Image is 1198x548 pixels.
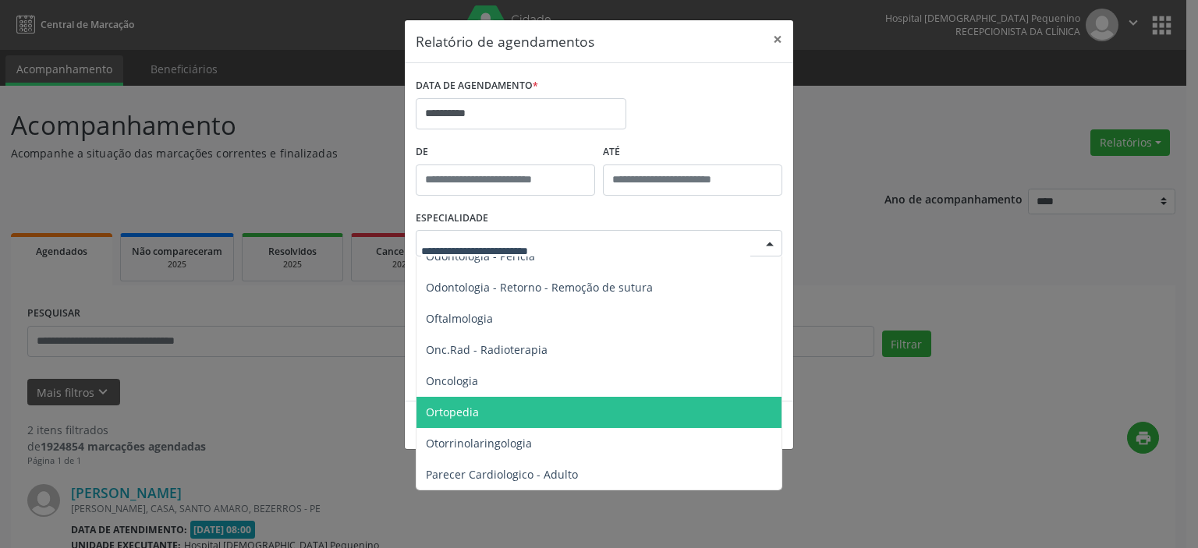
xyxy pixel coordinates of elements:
[762,20,793,58] button: Close
[426,405,479,419] span: Ortopedia
[426,311,493,326] span: Oftalmologia
[426,280,653,295] span: Odontologia - Retorno - Remoção de sutura
[426,373,478,388] span: Oncologia
[416,74,538,98] label: DATA DE AGENDAMENTO
[426,342,548,357] span: Onc.Rad - Radioterapia
[426,467,578,482] span: Parecer Cardiologico - Adulto
[603,140,782,164] label: ATÉ
[416,31,594,51] h5: Relatório de agendamentos
[416,140,595,164] label: De
[426,249,535,263] span: Odontologia - Perícia
[426,436,532,451] span: Otorrinolaringologia
[416,207,488,231] label: ESPECIALIDADE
